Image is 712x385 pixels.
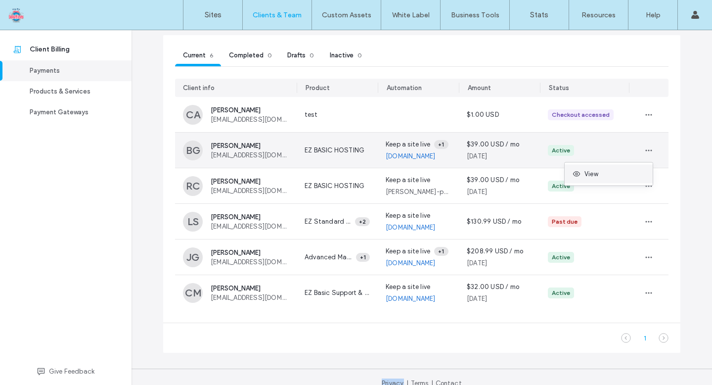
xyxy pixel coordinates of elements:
[386,212,430,219] span: Keep a site live
[359,217,366,226] span: +2
[305,218,374,225] span: EZ Standard AudioEye
[467,151,532,161] div: [DATE]
[451,11,499,19] label: Business Tools
[183,83,215,93] div: Client info
[386,141,430,148] span: Keep a site live
[467,187,532,197] div: [DATE]
[310,51,313,59] span: 0
[467,176,519,184] span: $39.00 USD / mo
[211,178,289,185] span: [PERSON_NAME]
[211,223,289,230] span: [EMAIL_ADDRESS][DOMAIN_NAME]
[211,187,289,194] span: [EMAIL_ADDRESS][DOMAIN_NAME]
[30,107,111,117] div: Payment Gateways
[552,217,578,226] div: Past due
[287,51,306,59] span: Drafts
[253,11,302,19] label: Clients & Team
[330,51,354,59] span: Inactive
[211,249,289,256] span: [PERSON_NAME]
[386,247,430,255] span: Keep a site live
[639,332,651,344] div: 1
[211,294,289,301] span: [EMAIL_ADDRESS][DOMAIN_NAME]
[210,51,213,59] span: 6
[183,176,203,196] div: RC
[386,187,451,197] div: [PERSON_NAME]-pet-crematory
[467,111,499,118] span: $1.00 USD
[229,51,264,59] span: Completed
[467,218,521,225] span: $130.99 USD / mo
[211,258,289,266] span: [EMAIL_ADDRESS][DOMAIN_NAME]
[387,83,422,93] div: Automation
[438,140,444,149] span: +1
[552,253,570,262] div: Active
[306,83,330,93] div: Product
[386,223,436,233] a: [DOMAIN_NAME]
[211,213,289,221] span: [PERSON_NAME]
[205,10,222,19] label: Sites
[183,247,203,267] div: JG
[552,182,570,191] div: Active
[267,51,271,59] span: 0
[552,110,610,119] div: Checkout accessed
[552,289,570,297] div: Active
[386,176,430,184] span: Keep a site live
[467,283,519,290] span: $32.00 USD / mo
[392,11,430,19] label: White Label
[584,169,598,179] span: View
[211,116,289,123] span: [EMAIL_ADDRESS][DOMAIN_NAME]
[305,146,364,154] span: EZ BASIC HOSTING
[305,289,388,296] span: EZ Basic Support & Hosting
[467,141,519,148] span: $39.00 USD / mo
[468,83,491,93] div: Amount
[467,247,523,255] span: $208.99 USD / mo
[552,146,570,155] div: Active
[386,294,436,304] a: [DOMAIN_NAME]
[467,294,532,304] div: [DATE]
[23,7,43,16] span: Help
[30,45,111,54] div: Client Billing
[211,285,289,292] span: [PERSON_NAME]
[386,283,430,290] span: Keep a site live
[438,247,444,256] span: +1
[581,11,616,19] label: Resources
[30,66,111,76] div: Payments
[305,111,317,118] span: test
[211,151,289,159] span: [EMAIL_ADDRESS][DOMAIN_NAME]
[386,151,436,161] a: [DOMAIN_NAME]
[646,11,661,19] label: Help
[305,182,364,190] span: EZ BASIC HOSTING
[360,253,366,262] span: +1
[30,87,111,96] div: Products & Services
[183,283,203,303] div: CM
[386,258,436,268] a: [DOMAIN_NAME]
[183,212,203,232] div: LS
[183,105,203,125] div: CA
[211,106,289,114] span: [PERSON_NAME]
[322,11,371,19] label: Custom Assets
[183,141,203,160] div: BG
[530,10,548,19] label: Stats
[183,51,206,59] span: Current
[211,142,289,149] span: [PERSON_NAME]
[467,258,532,268] div: [DATE]
[549,83,569,93] div: Status
[49,367,95,377] span: Give Feedback
[357,51,361,59] span: 0
[305,253,392,261] span: Advanced Managed Monthly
